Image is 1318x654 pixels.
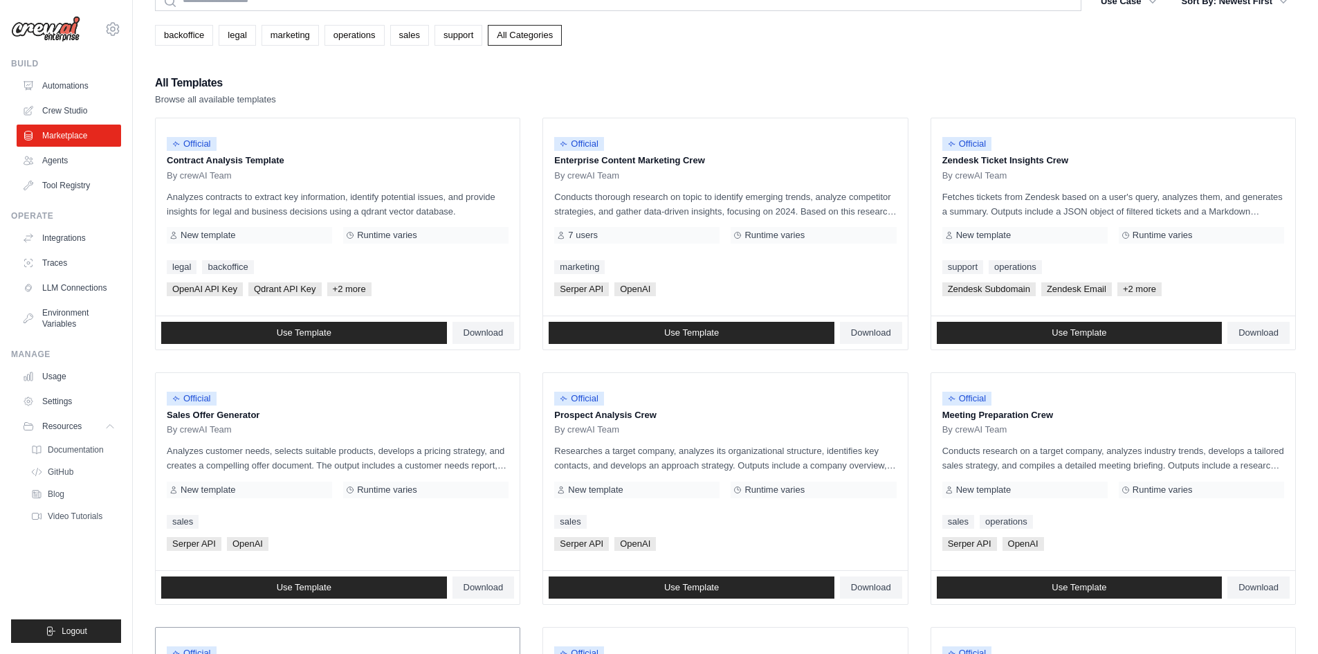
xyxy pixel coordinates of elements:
[25,507,121,526] a: Video Tutorials
[167,260,196,274] a: legal
[167,424,232,435] span: By crewAI Team
[17,174,121,197] a: Tool Registry
[452,576,515,599] a: Download
[62,626,87,637] span: Logout
[167,444,509,473] p: Analyzes customer needs, selects suitable products, develops a pricing strategy, and creates a co...
[956,230,1011,241] span: New template
[167,154,509,167] p: Contract Analysis Template
[937,576,1223,599] a: Use Template
[48,511,102,522] span: Video Tutorials
[17,415,121,437] button: Resources
[554,260,605,274] a: marketing
[155,93,276,107] p: Browse all available templates
[434,25,482,46] a: support
[614,537,656,551] span: OpenAI
[167,515,199,529] a: sales
[17,302,121,335] a: Environment Variables
[324,25,385,46] a: operations
[167,137,217,151] span: Official
[155,73,276,93] h2: All Templates
[167,392,217,406] span: Official
[167,190,509,219] p: Analyzes contracts to extract key information, identify potential issues, and provide insights fo...
[488,25,562,46] a: All Categories
[1117,282,1162,296] span: +2 more
[554,392,604,406] span: Official
[17,149,121,172] a: Agents
[17,227,121,249] a: Integrations
[1227,322,1290,344] a: Download
[17,252,121,274] a: Traces
[1052,582,1106,593] span: Use Template
[1133,484,1193,496] span: Runtime varies
[942,190,1284,219] p: Fetches tickets from Zendesk based on a user's query, analyzes them, and generates a summary. Out...
[554,408,896,422] p: Prospect Analysis Crew
[664,327,719,338] span: Use Template
[554,154,896,167] p: Enterprise Content Marketing Crew
[11,210,121,221] div: Operate
[17,277,121,299] a: LLM Connections
[17,100,121,122] a: Crew Studio
[357,484,417,496] span: Runtime varies
[568,484,623,496] span: New template
[277,327,331,338] span: Use Template
[48,466,73,478] span: GitHub
[554,190,896,219] p: Conducts thorough research on topic to identify emerging trends, analyze competitor strategies, a...
[25,440,121,460] a: Documentation
[390,25,429,46] a: sales
[942,154,1284,167] p: Zendesk Ticket Insights Crew
[956,484,1011,496] span: New template
[327,282,372,296] span: +2 more
[614,282,656,296] span: OpenAI
[167,537,221,551] span: Serper API
[11,58,121,69] div: Build
[48,489,64,500] span: Blog
[11,16,80,42] img: Logo
[568,230,598,241] span: 7 users
[464,327,504,338] span: Download
[161,576,447,599] a: Use Template
[48,444,104,455] span: Documentation
[277,582,331,593] span: Use Template
[942,170,1007,181] span: By crewAI Team
[161,322,447,344] a: Use Template
[942,515,974,529] a: sales
[851,582,891,593] span: Download
[1238,582,1279,593] span: Download
[227,537,268,551] span: OpenAI
[181,230,235,241] span: New template
[554,424,619,435] span: By crewAI Team
[554,170,619,181] span: By crewAI Team
[167,170,232,181] span: By crewAI Team
[11,349,121,360] div: Manage
[1227,576,1290,599] a: Download
[11,619,121,643] button: Logout
[942,444,1284,473] p: Conducts research on a target company, analyzes industry trends, develops a tailored sales strate...
[1238,327,1279,338] span: Download
[554,137,604,151] span: Official
[549,576,834,599] a: Use Template
[17,365,121,388] a: Usage
[942,537,997,551] span: Serper API
[840,322,902,344] a: Download
[155,25,213,46] a: backoffice
[554,282,609,296] span: Serper API
[219,25,255,46] a: legal
[942,260,983,274] a: support
[942,282,1036,296] span: Zendesk Subdomain
[937,322,1223,344] a: Use Template
[554,537,609,551] span: Serper API
[1003,537,1044,551] span: OpenAI
[1133,230,1193,241] span: Runtime varies
[989,260,1042,274] a: operations
[744,230,805,241] span: Runtime varies
[17,125,121,147] a: Marketplace
[25,484,121,504] a: Blog
[25,462,121,482] a: GitHub
[464,582,504,593] span: Download
[1052,327,1106,338] span: Use Template
[942,137,992,151] span: Official
[262,25,319,46] a: marketing
[248,282,322,296] span: Qdrant API Key
[942,424,1007,435] span: By crewAI Team
[167,282,243,296] span: OpenAI API Key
